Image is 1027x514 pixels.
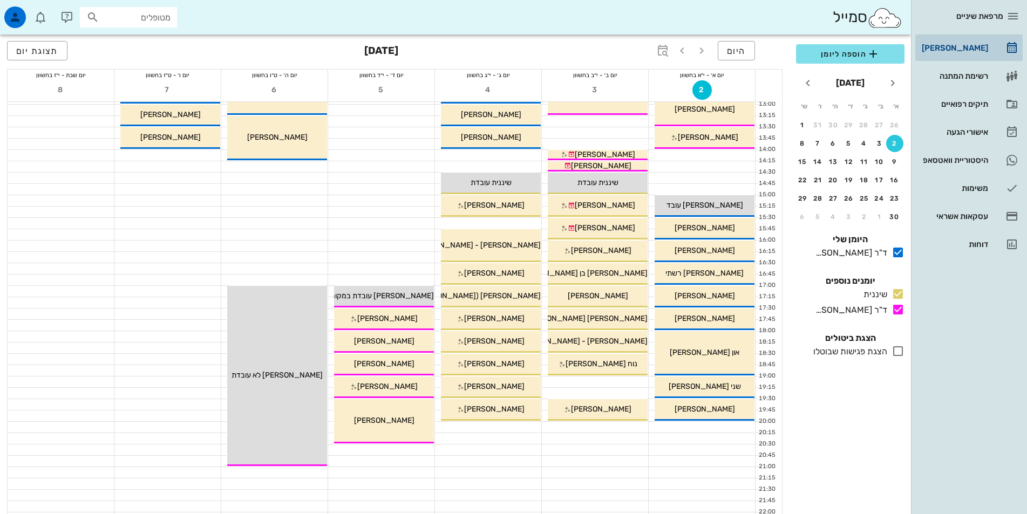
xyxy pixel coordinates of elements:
div: רשימת המתנה [920,72,988,80]
div: 20:00 [756,417,778,426]
div: 10 [871,158,888,166]
div: 18:00 [756,326,778,335]
div: יום ד׳ - י״ד בחשוון [328,70,434,80]
div: 14:45 [756,179,778,188]
button: 1 [794,116,811,134]
div: 19:15 [756,383,778,392]
div: 21:00 [756,462,778,471]
button: 15 [794,153,811,170]
div: אישורי הגעה [920,128,988,136]
span: [PERSON_NAME] [675,314,735,323]
div: יום ב׳ - י״ב בחשוון [542,70,648,80]
button: 27 [871,116,888,134]
span: [PERSON_NAME] [675,291,735,300]
span: [PERSON_NAME] [675,223,735,232]
div: 18 [855,176,873,184]
div: 20:15 [756,428,778,437]
button: 26 [886,116,903,134]
th: א׳ [889,97,903,115]
div: 17:15 [756,292,778,301]
div: 16:45 [756,270,778,279]
div: 9 [886,158,903,166]
div: הצגת פגישות שבוטלו [809,345,887,358]
button: 1 [871,208,888,225]
button: 2 [855,208,873,225]
th: ה׳ [828,97,842,115]
button: 3 [586,80,605,100]
span: [PERSON_NAME] [140,110,201,119]
div: 21 [810,176,827,184]
a: תיקים רפואיים [915,91,1023,117]
div: סמייל [833,6,902,29]
div: 26 [840,195,858,202]
div: יום א׳ - י״א בחשוון [649,70,755,80]
span: און [PERSON_NAME] [670,348,739,357]
div: 15 [794,158,811,166]
th: ב׳ [874,97,888,115]
div: יום שבת - י״ז בחשוון [8,70,114,80]
div: ד"ר [PERSON_NAME] [811,304,887,317]
a: עסקאות אשראי [915,203,1023,229]
button: 19 [840,172,858,189]
button: 8 [51,80,71,100]
div: עסקאות אשראי [920,212,988,221]
span: הוספה ליומן [805,47,896,60]
span: היום [727,46,746,56]
button: 14 [810,153,827,170]
div: 17 [871,176,888,184]
span: פרונט אור שלום [574,93,622,102]
button: 27 [825,190,842,207]
th: ד׳ [843,97,857,115]
th: ש׳ [797,97,811,115]
div: 31 [810,121,827,129]
button: 5 [372,80,391,100]
span: [PERSON_NAME] [575,223,635,232]
div: 14:15 [756,156,778,166]
div: 19:45 [756,406,778,415]
span: [PERSON_NAME] עובדת במקום חמישי [310,291,434,300]
span: [PERSON_NAME] [247,93,308,102]
span: [PERSON_NAME] [464,359,525,368]
a: אישורי הגעה [915,119,1023,145]
div: 16 [886,176,903,184]
button: חודש שעבר [883,73,902,93]
div: 26 [886,121,903,129]
span: [PERSON_NAME] לא עובדת [232,371,323,380]
button: 22 [794,172,811,189]
div: 5 [810,213,827,221]
div: 23 [886,195,903,202]
div: 3 [840,213,858,221]
span: [PERSON_NAME] [464,337,525,346]
div: יום ה׳ - ט״ו בחשוון [221,70,328,80]
button: 6 [794,208,811,225]
div: 4 [825,213,842,221]
span: נוח [PERSON_NAME] [566,359,637,368]
div: 14 [810,158,827,166]
span: [PERSON_NAME] בן [PERSON_NAME] [518,269,648,278]
button: 5 [840,135,858,152]
span: [PERSON_NAME] [461,133,521,142]
div: 21:45 [756,496,778,505]
button: 23 [886,190,903,207]
button: 13 [825,153,842,170]
button: 30 [886,208,903,225]
span: [PERSON_NAME] [675,105,735,114]
button: 8 [794,135,811,152]
div: 7 [810,140,827,147]
div: 12 [840,158,858,166]
div: 30 [825,121,842,129]
button: 26 [840,190,858,207]
button: 29 [794,190,811,207]
div: 13:15 [756,111,778,120]
span: תג [32,9,38,15]
img: SmileCloud logo [867,7,902,29]
button: 28 [810,190,827,207]
div: 27 [825,195,842,202]
div: 2 [855,213,873,221]
button: 10 [871,153,888,170]
span: [PERSON_NAME] רשתי [665,269,744,278]
span: [PERSON_NAME] [571,161,631,170]
div: 16:30 [756,258,778,268]
span: [PERSON_NAME] [575,150,635,159]
div: 15:30 [756,213,778,222]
